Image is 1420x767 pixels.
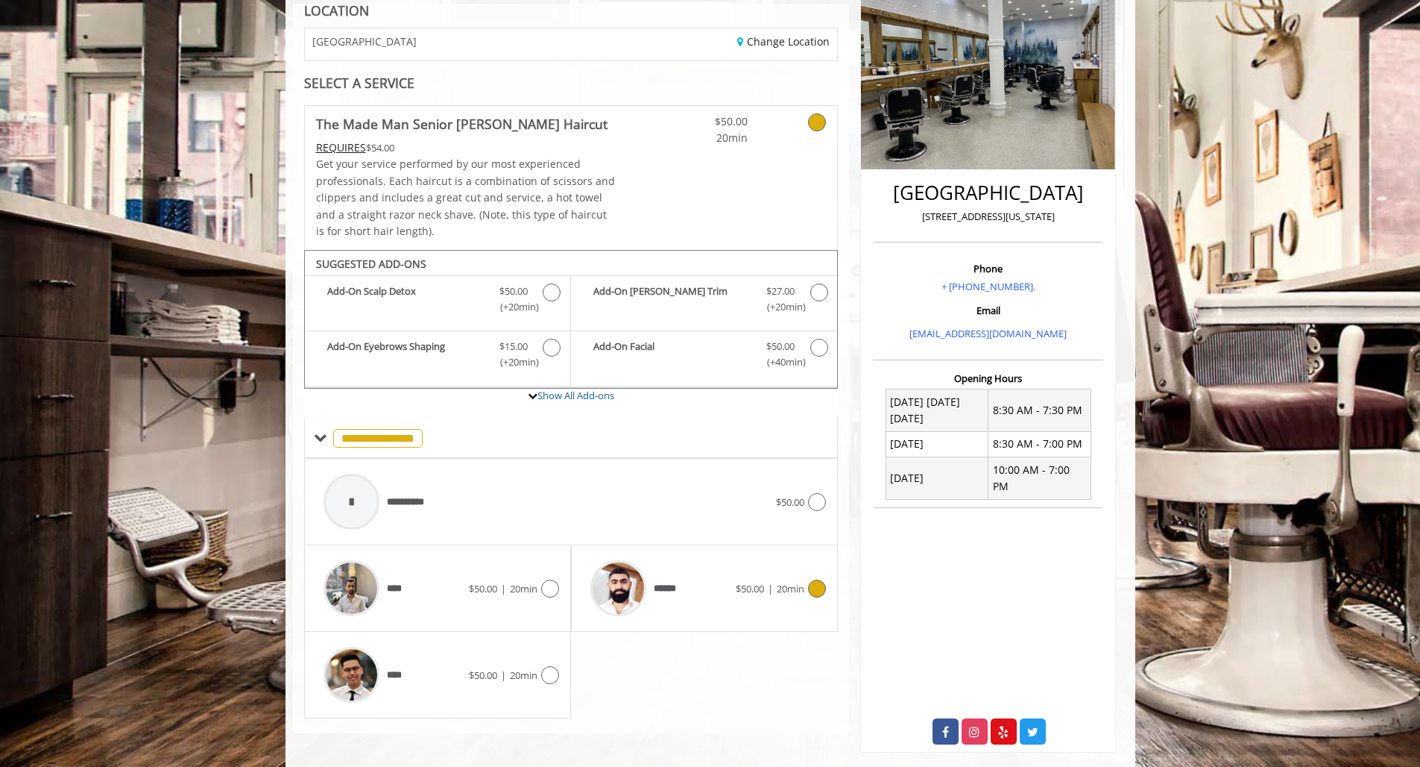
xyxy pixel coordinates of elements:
[758,299,802,315] span: (+20min )
[491,299,535,315] span: (+20min )
[510,582,537,595] span: 20min
[909,327,1067,340] a: [EMAIL_ADDRESS][DOMAIN_NAME]
[736,582,764,595] span: $50.00
[877,209,1099,225] p: [STREET_ADDRESS][US_STATE]
[499,284,528,299] span: $50.00
[578,339,830,374] label: Add-On Facial
[304,1,369,19] b: LOCATION
[578,284,830,319] label: Add-On Beard Trim
[766,284,795,299] span: $27.00
[501,582,506,595] span: |
[886,431,988,457] td: [DATE]
[312,339,563,374] label: Add-On Eyebrows Shaping
[766,339,795,354] span: $50.00
[316,257,426,271] b: SUGGESTED ADD-ONS
[988,431,1091,457] td: 8:30 AM - 7:00 PM
[874,373,1102,383] h3: Opening Hours
[537,389,614,402] a: Show All Add-ons
[304,250,839,389] div: The Made Man Senior Barber Haircut Add-onS
[593,339,751,370] b: Add-On Facial
[768,582,773,595] span: |
[304,76,839,90] div: SELECT A SERVICE
[593,284,751,315] b: Add-On [PERSON_NAME] Trim
[510,669,537,682] span: 20min
[877,263,1099,274] h3: Phone
[499,339,528,354] span: $15.00
[988,457,1091,500] td: 10:00 AM - 7:00 PM
[316,140,616,156] div: $54.00
[469,669,497,682] span: $50.00
[877,305,1099,316] h3: Email
[758,354,802,370] span: (+40min )
[660,130,748,146] span: 20min
[316,113,608,134] b: The Made Man Senior [PERSON_NAME] Haircut
[776,495,804,509] span: $50.00
[877,182,1099,204] h2: [GEOGRAPHIC_DATA]
[737,34,830,48] a: Change Location
[988,389,1091,432] td: 8:30 AM - 7:30 PM
[660,113,748,130] span: $50.00
[941,280,1035,293] a: + [PHONE_NUMBER].
[501,669,506,682] span: |
[886,457,988,500] td: [DATE]
[327,284,485,315] b: Add-On Scalp Detox
[777,582,804,595] span: 20min
[316,156,616,240] p: Get your service performed by our most experienced professionals. Each haircut is a combination o...
[327,339,485,370] b: Add-On Eyebrows Shaping
[316,140,366,154] span: This service needs some Advance to be paid before we block your appointment
[491,354,535,370] span: (+20min )
[312,284,563,319] label: Add-On Scalp Detox
[469,582,497,595] span: $50.00
[886,389,988,432] td: [DATE] [DATE] [DATE]
[312,36,417,47] span: [GEOGRAPHIC_DATA]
